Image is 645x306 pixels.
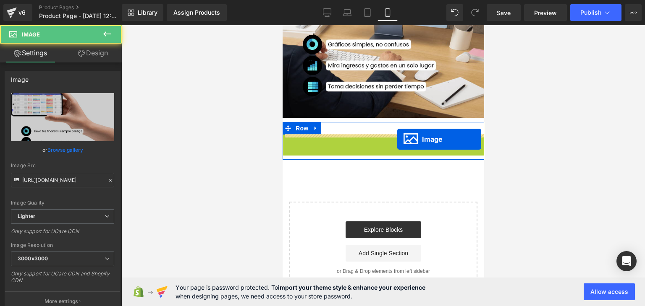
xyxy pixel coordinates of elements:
button: Allow access [584,283,635,300]
button: Publish [570,4,621,21]
div: Image Quality [11,200,114,206]
div: Assign Products [173,9,220,16]
a: Product Pages [39,4,136,11]
b: 3000x3000 [18,255,48,262]
button: More [625,4,642,21]
input: Link [11,173,114,187]
div: or [11,145,114,154]
a: Desktop [317,4,337,21]
span: Row [11,97,28,109]
a: Laptop [337,4,357,21]
div: Image [11,71,29,83]
div: Only support for UCare CDN [11,228,114,240]
span: Your page is password protected. To when designing pages, we need access to your store password. [176,283,425,301]
b: Lighter [18,213,35,219]
a: Browse gallery [47,143,83,157]
span: Publish [580,9,601,16]
a: v6 [3,4,32,21]
span: Product Page - [DATE] 12:01:20 [39,13,120,19]
a: Tablet [357,4,378,21]
div: Open Intercom Messenger [616,251,637,271]
strong: import your theme style & enhance your experience [278,284,425,291]
p: or Drag & Drop elements from left sidebar [20,243,181,249]
span: Preview [534,8,557,17]
a: Add Single Section [63,220,139,236]
span: Save [497,8,511,17]
p: More settings [45,298,78,305]
div: Image Src [11,163,114,169]
button: Redo [467,4,483,21]
div: v6 [17,7,27,18]
a: Explore Blocks [63,196,139,213]
a: New Library [122,4,163,21]
span: Library [138,9,157,16]
a: Mobile [378,4,398,21]
a: Design [63,44,123,62]
button: Undo [446,4,463,21]
div: Image Resolution [11,242,114,248]
div: Only support for UCare CDN and Shopify CDN [11,270,114,289]
span: Image [22,31,40,38]
a: Expand / Collapse [28,97,39,109]
a: Preview [524,4,567,21]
